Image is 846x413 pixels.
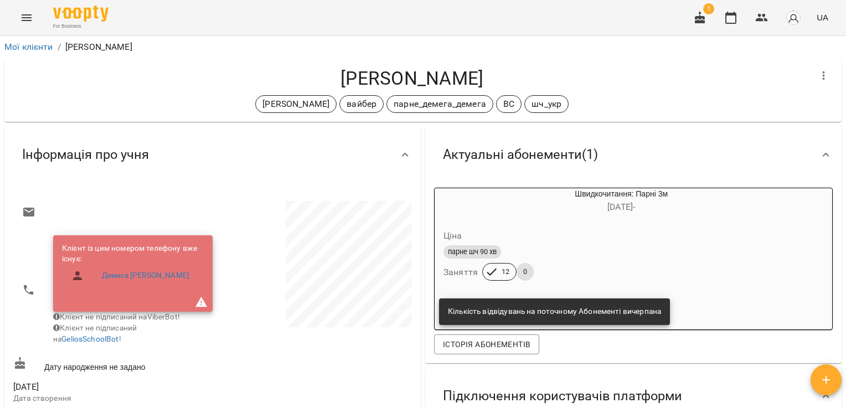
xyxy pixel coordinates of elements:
h6: Ціна [443,228,462,244]
span: Актуальні абонементи ( 1 ) [443,146,598,163]
nav: breadcrumb [4,40,842,54]
span: парне шч 90 хв [443,247,501,257]
div: Кількість відвідувань на поточному Абонементі вичерпана [448,302,661,322]
span: For Business [53,23,109,30]
p: [PERSON_NAME] [262,97,329,111]
button: Menu [13,4,40,31]
button: Швидкочитання: Парні 3м[DATE]- Цінапарне шч 90 хвЗаняття120 [435,188,755,294]
span: [DATE] - [607,202,635,212]
span: Історія абонементів [443,338,530,351]
h6: Заняття [443,265,478,280]
img: avatar_s.png [786,10,801,25]
p: парне_демега_демега [394,97,486,111]
a: GeliosSchoolBot [61,334,118,343]
span: 12 [495,267,516,277]
span: Підключення користувачів платформи [443,388,682,405]
div: Дату народження не задано [11,354,213,375]
li: / [58,40,61,54]
div: Швидкочитання: Парні 3м [488,188,755,215]
img: Voopty Logo [53,6,109,22]
div: вайбер [339,95,384,113]
div: Актуальні абонементи(1) [425,126,842,183]
div: [PERSON_NAME] [255,95,337,113]
span: Клієнт не підписаний на ViberBot! [53,312,180,321]
span: Інформація про учня [22,146,149,163]
span: Клієнт не підписаний на ! [53,323,137,343]
div: ВС [496,95,522,113]
span: 1 [703,3,714,14]
div: Швидкочитання: Парні 3м [435,188,488,215]
p: ВС [503,97,514,111]
span: [DATE] [13,380,210,394]
button: Історія абонементів [434,334,539,354]
span: 0 [517,267,534,277]
ul: Клієнт із цим номером телефону вже існує: [62,243,204,291]
a: Демега [PERSON_NAME] [102,270,189,281]
a: Мої клієнти [4,42,53,52]
div: Інформація про учня [4,126,421,183]
button: UA [812,7,833,28]
span: UA [817,12,828,23]
h4: [PERSON_NAME] [13,67,811,90]
p: вайбер [347,97,376,111]
p: [PERSON_NAME] [65,40,132,54]
p: шч_укр [532,97,561,111]
div: шч_укр [524,95,569,113]
div: парне_демега_демега [386,95,493,113]
p: Дата створення [13,393,210,404]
